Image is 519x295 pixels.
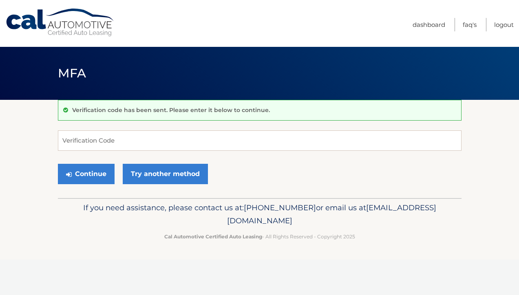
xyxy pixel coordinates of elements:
[494,18,514,31] a: Logout
[244,203,316,212] span: [PHONE_NUMBER]
[164,233,262,240] strong: Cal Automotive Certified Auto Leasing
[413,18,445,31] a: Dashboard
[63,201,456,227] p: If you need assistance, please contact us at: or email us at
[123,164,208,184] a: Try another method
[227,203,436,225] span: [EMAIL_ADDRESS][DOMAIN_NAME]
[58,164,115,184] button: Continue
[463,18,477,31] a: FAQ's
[58,130,462,151] input: Verification Code
[58,66,86,81] span: MFA
[72,106,270,114] p: Verification code has been sent. Please enter it below to continue.
[63,232,456,241] p: - All Rights Reserved - Copyright 2025
[5,8,115,37] a: Cal Automotive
